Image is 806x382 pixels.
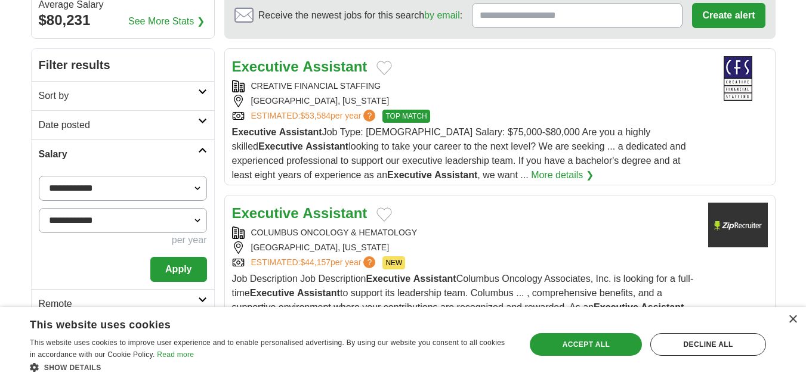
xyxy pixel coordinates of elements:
[387,170,432,180] strong: Executive
[39,89,198,103] h2: Sort by
[39,147,198,162] h2: Salary
[157,350,194,359] a: Read more, opens a new window
[30,338,505,359] span: This website uses cookies to improve user experience and to enable personalised advertising. By u...
[641,302,684,312] strong: Assistant
[232,95,699,107] div: [GEOGRAPHIC_DATA], [US_STATE]
[232,127,686,180] span: Job Type: [DEMOGRAPHIC_DATA] Salary: $75,000-$80,000 Are you a highly skilled looking to take you...
[708,56,768,101] img: Creative Financial Staffing logo
[530,333,642,356] div: Accept all
[39,233,207,247] div: per year
[232,58,368,74] a: Executive Assistant
[232,205,299,221] strong: Executive
[128,14,205,29] a: See More Stats ❯
[300,257,331,267] span: $44,157
[692,3,765,28] button: Create alert
[251,81,381,91] a: CREATIVE FINANCIAL STAFFING
[363,110,375,122] span: ?
[232,205,368,221] a: Executive Assistant
[297,288,340,298] strong: Assistant
[150,257,206,282] button: Apply
[251,110,378,123] a: ESTIMATED:$53,584per year?
[376,207,392,222] button: Add to favorite jobs
[232,241,699,254] div: [GEOGRAPHIC_DATA], [US_STATE]
[594,302,638,312] strong: Executive
[232,127,277,137] strong: Executive
[258,141,303,151] strong: Executive
[302,205,367,221] strong: Assistant
[30,361,511,373] div: Show details
[44,364,101,372] span: Show details
[366,274,411,284] strong: Executive
[382,256,405,269] span: NEW
[232,274,694,327] span: Job Description Job Description Columbus Oncology Associates, Inc. is looking for a full-time to ...
[32,289,214,318] a: Remote
[302,58,367,74] strong: Assistant
[382,110,430,123] span: TOP MATCH
[305,141,348,151] strong: Assistant
[39,297,198,311] h2: Remote
[376,61,392,75] button: Add to favorite jobs
[39,10,207,31] div: $80,231
[363,256,375,268] span: ?
[531,168,594,182] a: More details ❯
[30,314,481,332] div: This website uses cookies
[232,58,299,74] strong: Executive
[32,81,214,110] a: Sort by
[32,49,214,81] h2: Filter results
[32,139,214,169] a: Salary
[251,256,378,269] a: ESTIMATED:$44,157per year?
[650,333,766,356] div: Decline all
[424,10,460,20] a: by email
[413,274,456,284] strong: Assistant
[788,315,797,324] div: Close
[279,127,322,137] strong: Assistant
[39,118,198,132] h2: Date posted
[258,8,462,23] span: Receive the newest jobs for this search :
[300,111,331,120] span: $53,584
[32,110,214,139] a: Date posted
[434,170,477,180] strong: Assistant
[708,203,768,247] img: Company logo
[250,288,295,298] strong: Executive
[232,226,699,239] div: COLUMBUS ONCOLOGY & HEMATOLOGY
